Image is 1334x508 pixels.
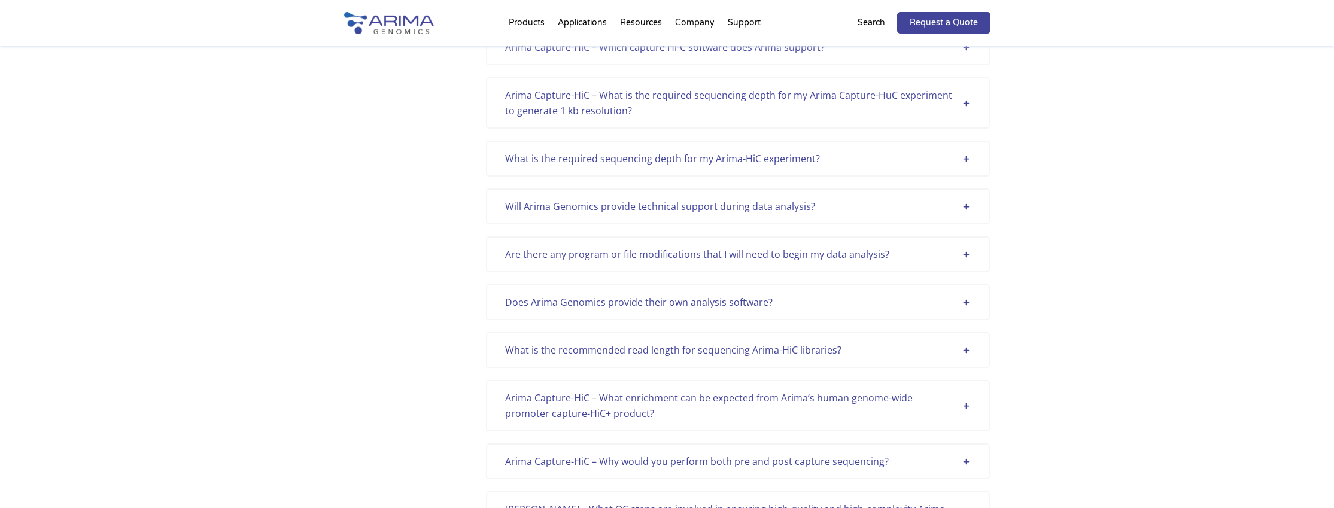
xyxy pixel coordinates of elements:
div: Arima Capture-HiC – Why would you perform both pre and post capture sequencing? [505,454,971,469]
div: Will Arima Genomics provide technical support during data analysis? [505,199,971,214]
a: Request a Quote [897,12,990,34]
div: Arima Capture-HiC – Which capture Hi-C software does Arima support? [505,39,971,55]
div: Does Arima Genomics provide their own analysis software? [505,294,971,310]
div: Arima Capture-HiC – What enrichment can be expected from Arima’s human genome-wide promoter captu... [505,390,971,421]
div: Are there any program or file modifications that I will need to begin my data analysis? [505,247,971,262]
p: Search [858,15,885,31]
img: Arima-Genomics-logo [344,12,434,34]
div: What is the required sequencing depth for my Arima-HiC experiment? [505,151,971,166]
div: Arima Capture-HiC – What is the required sequencing depth for my Arima Capture-HuC experiment to ... [505,87,971,118]
div: What is the recommended read length for sequencing Arima-HiC libraries? [505,342,971,358]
